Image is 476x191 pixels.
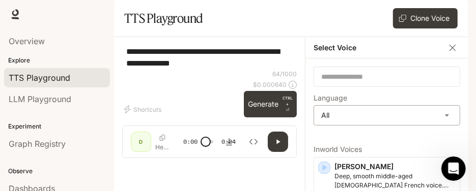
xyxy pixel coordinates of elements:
[314,146,460,153] p: Inworld Voices
[334,172,456,190] p: Deep, smooth middle-aged male French voice. Composed and calm
[124,8,203,28] h1: TTS Playground
[183,137,198,147] span: 0:00
[314,106,460,125] div: All
[243,132,264,152] button: Inspect
[393,8,458,28] button: Clone Voice
[272,70,297,78] p: 64 / 1000
[122,101,165,117] button: Shortcuts
[253,80,287,89] p: $ 0.000640
[314,94,347,102] p: Language
[441,156,466,181] iframe: Intercom live chat
[283,95,293,107] p: CTRL +
[334,162,456,172] p: [PERSON_NAME]
[283,95,293,113] p: ⏎
[244,91,297,117] button: GenerateCTRL +⏎
[133,134,149,150] div: D
[219,132,239,152] button: Download audio
[155,143,169,151] p: Hello, world! What a wonderful day to be a text-to-speech model!
[155,135,170,141] button: Copy Voice ID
